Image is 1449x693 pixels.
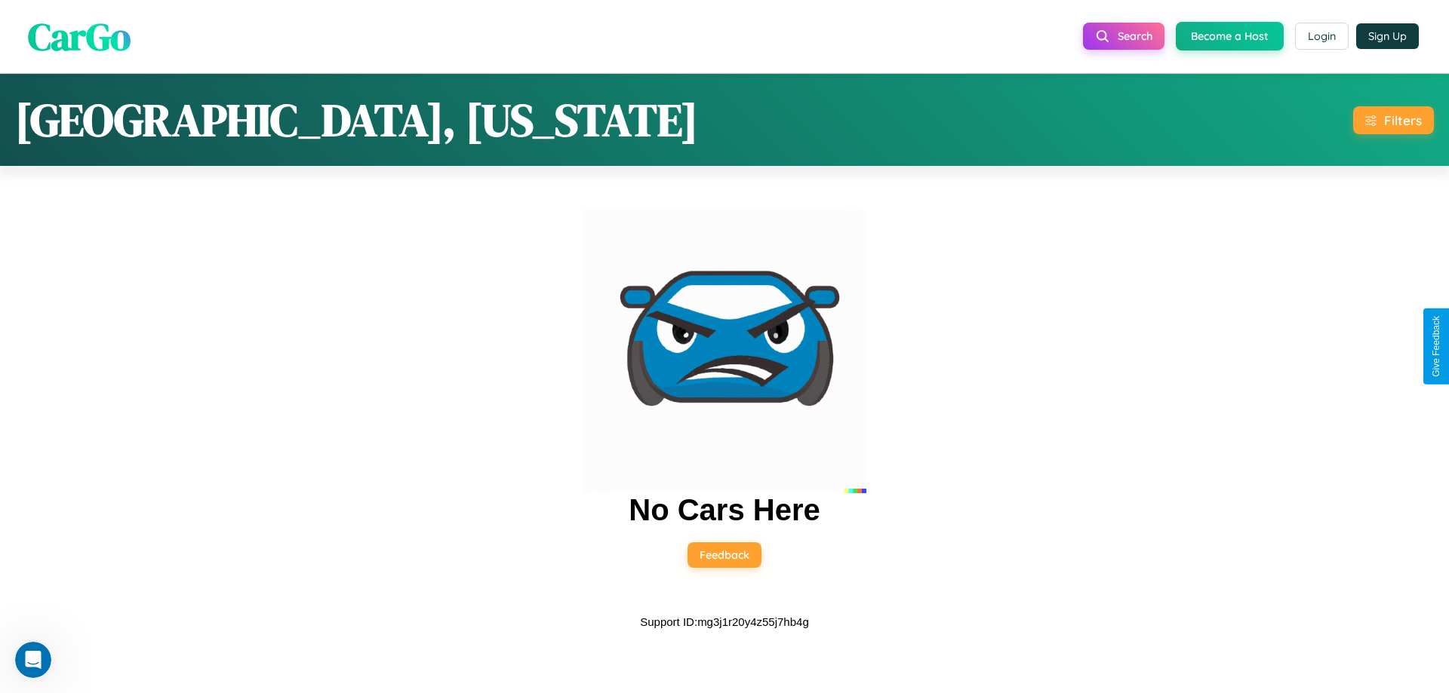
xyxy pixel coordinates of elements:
span: CarGo [28,10,131,62]
button: Feedback [688,542,761,568]
button: Become a Host [1176,22,1284,51]
button: Sign Up [1356,23,1419,49]
span: Search [1118,29,1152,43]
button: Login [1295,23,1349,50]
iframe: Intercom live chat [15,642,51,678]
button: Filters [1353,106,1434,134]
div: Filters [1384,112,1422,128]
h1: [GEOGRAPHIC_DATA], [US_STATE] [15,89,698,151]
div: Give Feedback [1431,316,1441,377]
button: Search [1083,23,1164,50]
p: Support ID: mg3j1r20y4z55j7hb4g [640,612,808,632]
h2: No Cars Here [629,493,820,527]
img: car [583,210,866,493]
